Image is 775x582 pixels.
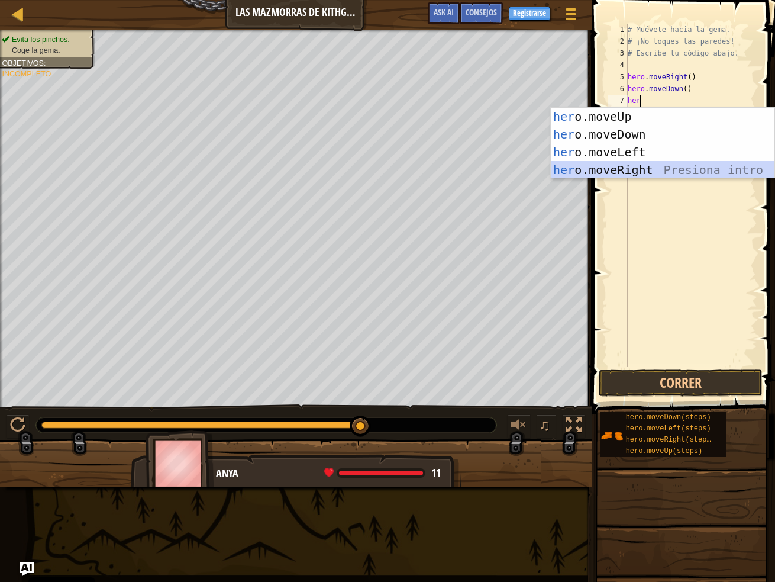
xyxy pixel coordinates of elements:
[12,36,70,44] span: Evita los pinchos.
[44,59,46,67] span: :
[2,46,88,56] li: Coge la gema.
[626,413,711,422] span: hero.moveDown(steps)
[608,24,628,36] div: 1
[146,430,214,496] img: thang_avatar_frame.png
[608,59,628,71] div: 4
[626,425,711,433] span: hero.moveLeft(steps)
[428,2,460,24] button: Ask AI
[608,95,628,107] div: 7
[537,414,557,439] button: ♫
[562,414,586,439] button: Alterna pantalla completa.
[434,7,454,18] span: Ask AI
[20,562,34,576] button: Ask AI
[12,46,60,54] span: Coge la gema.
[608,107,628,118] div: 8
[626,447,703,455] span: hero.moveUp(steps)
[608,71,628,83] div: 5
[509,7,550,21] button: Registrarse
[2,70,51,78] span: Incompleto
[324,468,441,478] div: health: 11 / 11
[608,36,628,47] div: 2
[6,414,30,439] button: Ctrl + P: Play
[539,416,551,434] span: ♫
[608,83,628,95] div: 6
[600,425,623,447] img: portrait.png
[556,2,586,30] button: Mostrar menú del juego
[466,7,497,18] span: Consejos
[507,414,531,439] button: Ajustar volúmen
[431,465,441,480] span: 11
[2,35,88,46] li: Evita los pinchos.
[608,47,628,59] div: 3
[216,466,450,481] div: Anya
[626,436,715,444] span: hero.moveRight(steps)
[599,369,763,397] button: Correr
[2,59,44,67] span: Objetivos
